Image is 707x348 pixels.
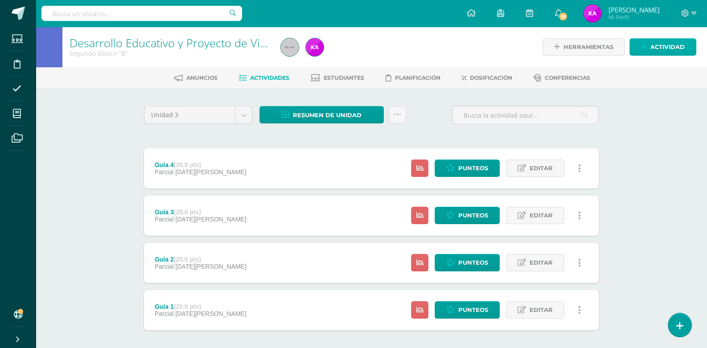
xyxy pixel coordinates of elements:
[534,71,590,85] a: Conferencias
[311,71,364,85] a: Estudiantes
[174,256,201,263] strong: (25.0 pts)
[176,216,247,223] span: [DATE][PERSON_NAME]
[250,74,289,81] span: Actividades
[306,38,324,56] img: 51972073345f485b3549bd3d69ac4e4d.png
[155,209,247,216] div: Guía 3
[452,106,598,124] input: Busca la actividad aquí...
[530,160,553,176] span: Editar
[324,74,364,81] span: Estudiantes
[530,302,553,318] span: Editar
[176,310,247,317] span: [DATE][PERSON_NAME]
[458,302,488,318] span: Punteos
[155,168,174,176] span: Parcial
[458,160,488,176] span: Punteos
[176,263,247,270] span: [DATE][PERSON_NAME]
[186,74,218,81] span: Anuncios
[584,4,601,22] img: 51972073345f485b3549bd3d69ac4e4d.png
[174,71,218,85] a: Anuncios
[629,38,696,56] a: Actividad
[70,49,270,57] div: Segundo Básico 'B'
[530,207,553,224] span: Editar
[174,161,201,168] strong: (25.0 pts)
[558,12,568,21] span: 91
[281,38,299,56] img: 45x45
[458,207,488,224] span: Punteos
[608,13,659,21] span: Mi Perfil
[155,256,247,263] div: Guía 2
[458,254,488,271] span: Punteos
[239,71,289,85] a: Actividades
[650,39,685,55] span: Actividad
[155,216,174,223] span: Parcial
[530,254,553,271] span: Editar
[608,5,659,14] span: [PERSON_NAME]
[259,106,384,123] a: Resumen de unidad
[470,74,512,81] span: Dosificación
[155,303,247,310] div: Guía 1
[70,37,270,49] h1: Desarrollo Educativo y Proyecto de Vida
[543,38,625,56] a: Herramientas
[435,160,500,177] a: Punteos
[70,35,272,50] a: Desarrollo Educativo y Proyecto de Vida
[155,263,174,270] span: Parcial
[563,39,613,55] span: Herramientas
[435,207,500,224] a: Punteos
[435,301,500,319] a: Punteos
[174,303,201,310] strong: (25.0 pts)
[293,107,362,123] span: Resumen de unidad
[386,71,440,85] a: Planificación
[395,74,440,81] span: Planificación
[545,74,590,81] span: Conferencias
[176,168,247,176] span: [DATE][PERSON_NAME]
[174,209,201,216] strong: (25.0 pts)
[144,106,252,123] a: Unidad 3
[155,310,174,317] span: Parcial
[41,6,242,21] input: Busca un usuario...
[155,161,247,168] div: Guía 4
[462,71,512,85] a: Dosificación
[151,106,228,123] span: Unidad 3
[435,254,500,271] a: Punteos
